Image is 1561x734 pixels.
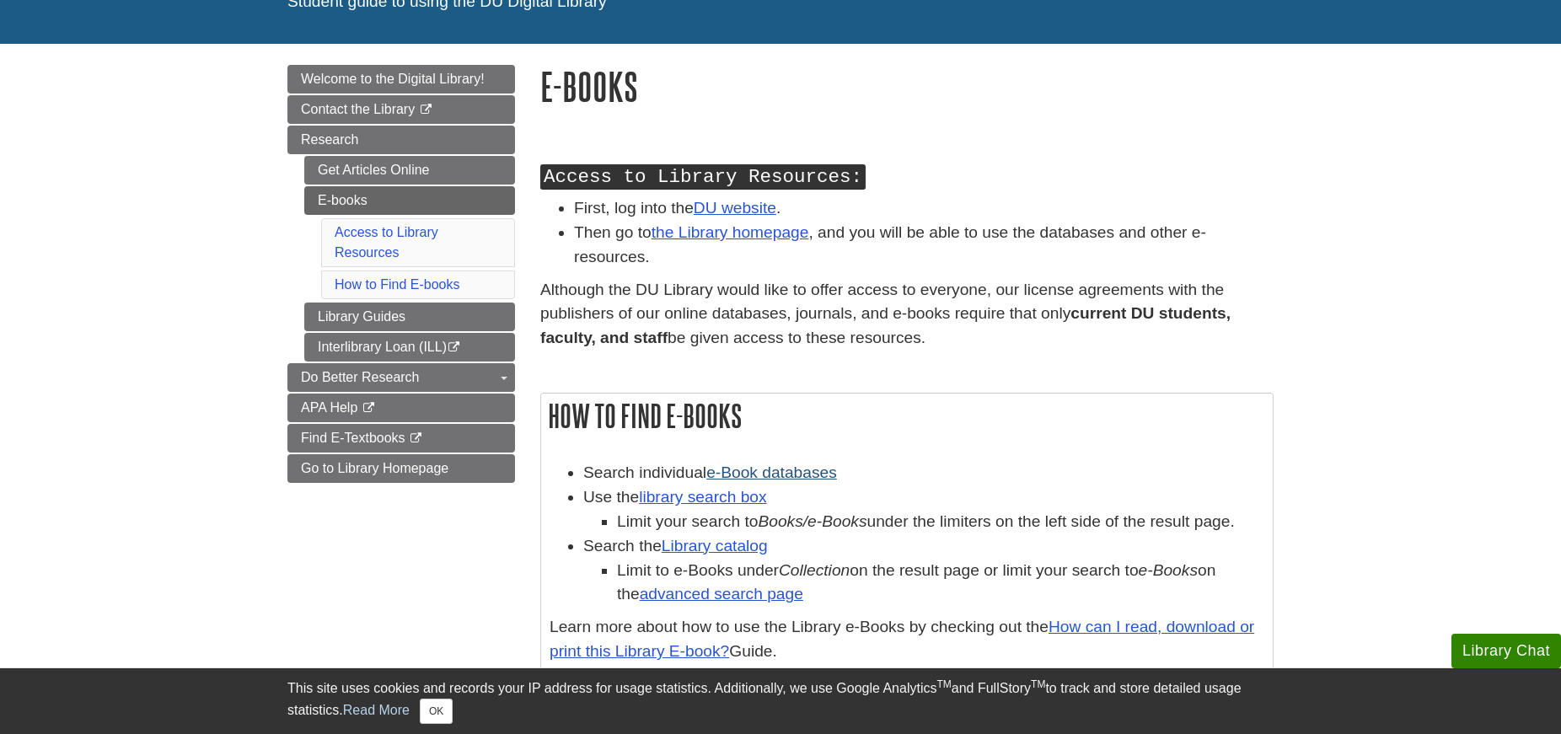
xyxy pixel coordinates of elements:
[447,342,461,353] i: This link opens in a new window
[287,95,515,124] a: Contact the Library
[287,65,515,94] a: Welcome to the Digital Library!
[639,488,766,506] a: library search box
[936,678,951,690] sup: TM
[550,615,1264,664] p: Learn more about how to use the Library e-Books by checking out the Guide.
[779,561,850,579] em: Collection
[335,225,438,260] a: Access to Library Resources
[301,72,485,86] span: Welcome to the Digital Library!
[287,454,515,483] a: Go to Library Homepage
[540,65,1274,108] h1: E-books
[301,370,420,384] span: Do Better Research
[640,585,803,603] a: advanced search page
[652,223,809,241] a: the Library homepage
[694,199,776,217] a: DU website
[287,394,515,422] a: APA Help
[409,433,423,444] i: This link opens in a new window
[301,132,358,147] span: Research
[617,510,1264,534] li: Limit your search to under the limiters on the left side of the result page.
[287,363,515,392] a: Do Better Research
[304,156,515,185] a: Get Articles Online
[541,394,1273,438] h2: How to Find E-books
[301,461,448,475] span: Go to Library Homepage
[574,221,1274,270] li: Then go to , and you will be able to use the databases and other e-resources.
[706,463,837,481] a: e-Book databases
[583,461,1264,485] li: Search individual
[301,102,415,116] span: Contact the Library
[583,534,1264,607] li: Search the
[287,424,515,453] a: Find E-Textbooks
[1031,678,1045,690] sup: TM
[583,485,1264,534] li: Use the
[287,65,515,483] div: Guide Page Menu
[540,278,1274,351] p: Although the DU Library would like to offer access to everyone, our license agreements with the p...
[301,431,405,445] span: Find E-Textbooks
[304,303,515,331] a: Library Guides
[574,196,1274,221] li: First, log into the .
[662,537,768,555] a: Library catalog
[419,104,433,115] i: This link opens in a new window
[304,186,515,215] a: E-books
[540,164,866,190] kbd: Access to Library Resources:
[335,277,460,292] a: How to Find E-books
[362,403,376,414] i: This link opens in a new window
[301,400,357,415] span: APA Help
[420,699,453,724] button: Close
[1139,561,1198,579] em: e-Books
[758,512,866,530] em: Books/e-Books
[287,126,515,154] a: Research
[617,559,1264,608] li: Limit to e-Books under on the result page or limit your search to on the
[304,333,515,362] a: Interlibrary Loan (ILL)
[1451,634,1561,668] button: Library Chat
[343,703,410,717] a: Read More
[287,678,1274,724] div: This site uses cookies and records your IP address for usage statistics. Additionally, we use Goo...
